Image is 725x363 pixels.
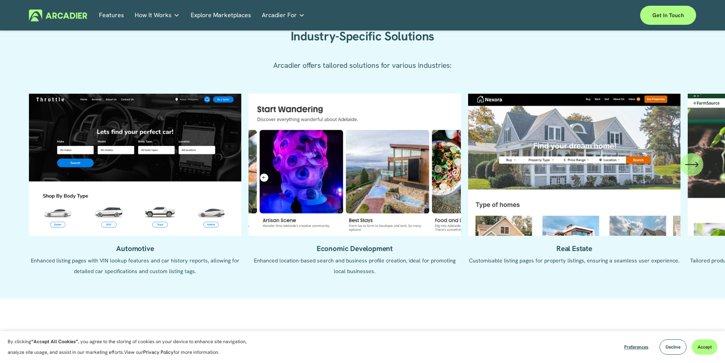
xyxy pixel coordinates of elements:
span: How It Works [135,10,172,21]
button: Decline [660,339,687,355]
span: Arcadier offers tailored solutions for various industries: [273,61,452,70]
a: Features [99,10,124,21]
span: Decline [666,344,680,350]
h2: Industry-Specific Solutions [256,29,469,44]
a: Privacy Policy [143,349,174,355]
img: Arcadier [29,10,87,21]
p: By clicking , you agree to the storing of cookies on your device to enhance site navigation, anal... [8,336,255,358]
a: folder dropdown [135,10,180,21]
strong: “Accept All Cookies” [31,338,78,345]
span: Preferences [624,344,649,350]
span: Arcadier For [262,10,297,21]
a: folder dropdown [262,10,305,21]
a: Get in touch [640,6,696,25]
div: Widget de chat [687,326,725,363]
button: Next [680,153,703,176]
iframe: Chat Widget [687,326,725,363]
a: Explore Marketplaces [191,10,251,21]
button: Preferences [618,339,654,355]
